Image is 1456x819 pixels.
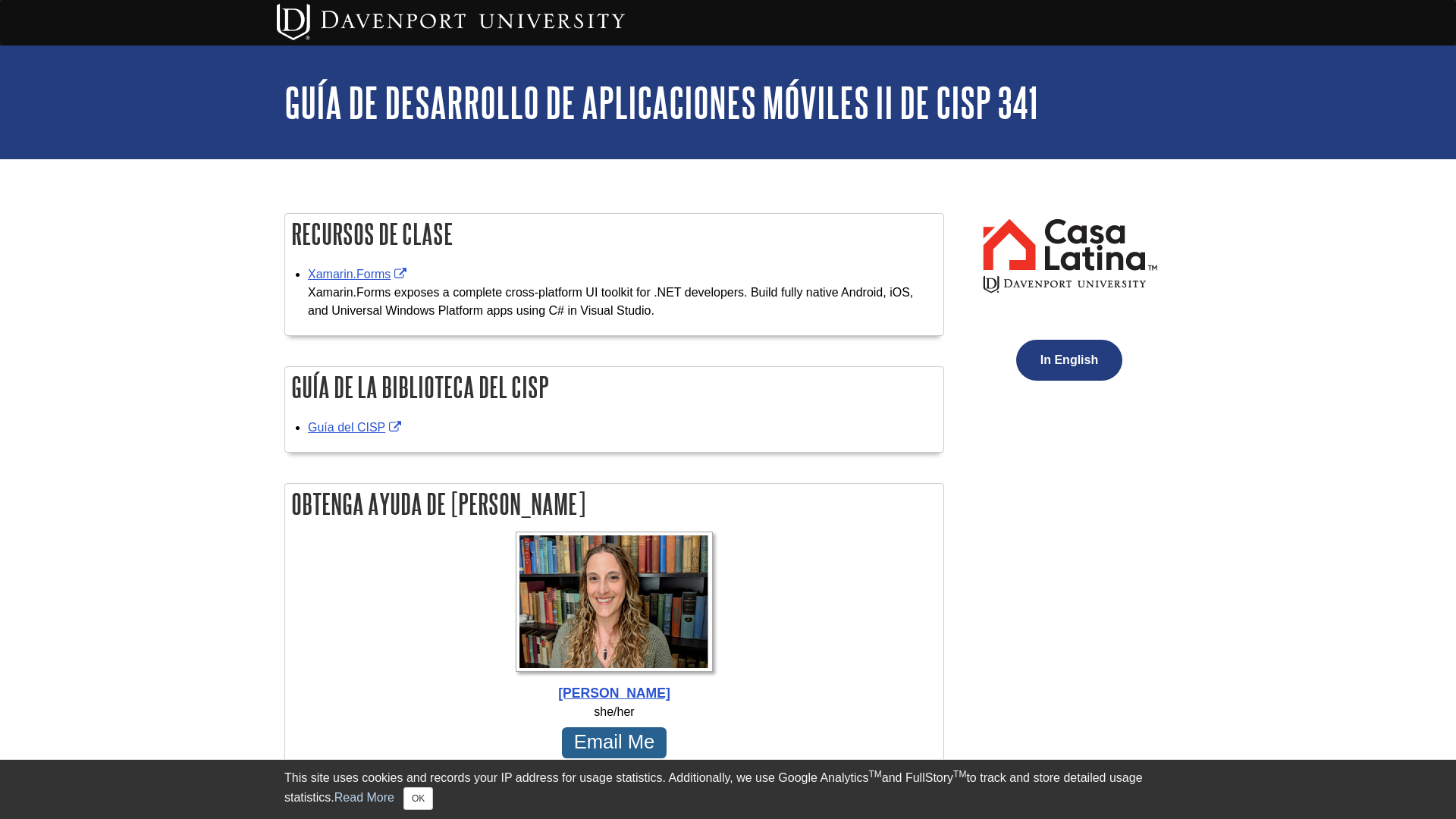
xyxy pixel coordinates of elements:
[953,769,966,780] sup: TM
[284,79,1038,126] a: Guía de desarrollo de aplicaciones móviles II de CISP 341
[308,421,405,434] a: Link opens in new window
[293,683,936,703] div: [PERSON_NAME]
[277,4,625,40] img: Davenport University
[334,791,394,804] a: Read More
[516,532,713,672] img: Profile Photo
[868,769,881,780] sup: TM
[308,268,410,281] a: Link opens in new window
[285,484,943,524] h2: Obtenga ayuda de [PERSON_NAME]
[1012,353,1126,366] a: In English
[285,367,943,407] h2: Guía de la biblioteca del CISP
[293,532,936,703] a: Profile Photo [PERSON_NAME]
[308,284,936,320] div: Xamarin.Forms exposes a complete cross-platform UI toolkit for .NET developers. Build fully nativ...
[285,214,943,254] h2: Recursos de Clase
[1016,340,1122,381] button: In English
[562,727,666,758] a: Email Me
[284,769,1172,810] div: This site uses cookies and records your IP address for usage statistics. Additionally, we use Goo...
[403,787,433,810] button: Close
[293,703,936,721] div: she/her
